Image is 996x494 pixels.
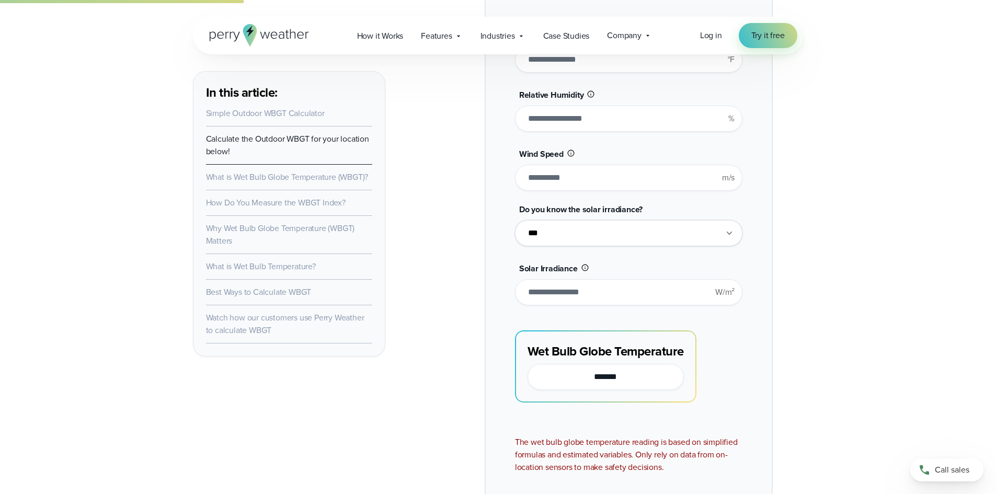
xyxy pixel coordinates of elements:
a: What is Wet Bulb Temperature? [206,260,316,272]
a: Watch how our customers use Perry Weather to calculate WBGT [206,312,364,336]
span: Try it free [751,29,785,42]
a: How it Works [348,25,413,47]
span: Log in [700,29,722,41]
span: Relative Humidity [519,89,584,101]
a: Try it free [739,23,797,48]
a: Best Ways to Calculate WBGT [206,286,312,298]
span: Case Studies [543,30,590,42]
span: Wind Speed [519,148,564,160]
h3: In this article: [206,84,372,101]
a: Case Studies [534,25,599,47]
a: Log in [700,29,722,42]
span: Company [607,29,642,42]
span: Do you know the solar irradiance? [519,203,643,215]
a: Simple Outdoor WBGT Calculator [206,107,325,119]
span: How it Works [357,30,404,42]
span: Features [421,30,452,42]
span: Industries [480,30,515,42]
span: Solar Irradiance [519,262,578,274]
div: The wet bulb globe temperature reading is based on simplified formulas and estimated variables. O... [515,436,742,474]
a: What is Wet Bulb Globe Temperature (WBGT)? [206,171,369,183]
a: Calculate the Outdoor WBGT for your location below! [206,133,369,157]
a: Call sales [910,458,983,481]
a: Why Wet Bulb Globe Temperature (WBGT) Matters [206,222,355,247]
span: Call sales [935,464,969,476]
a: How Do You Measure the WBGT Index? [206,197,346,209]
